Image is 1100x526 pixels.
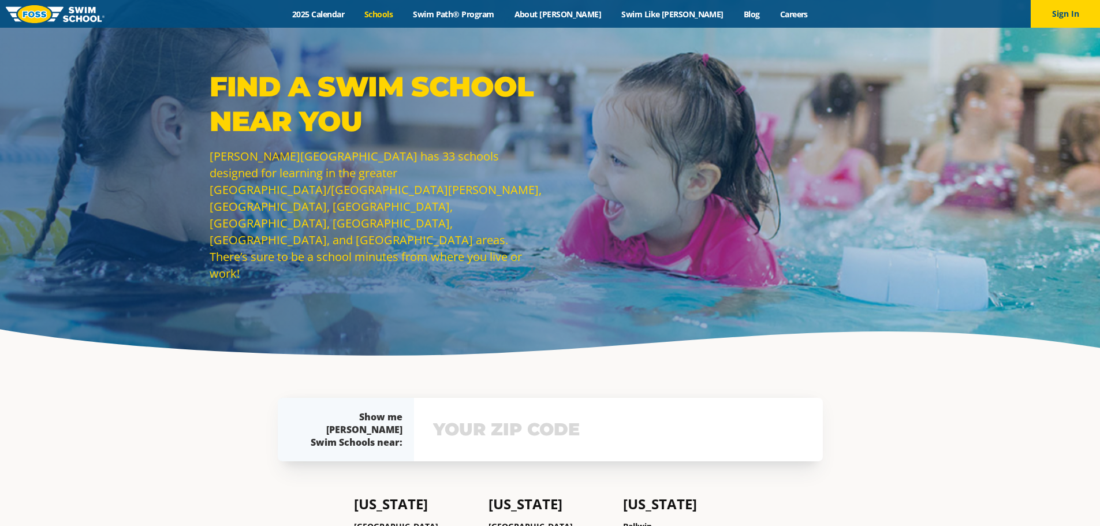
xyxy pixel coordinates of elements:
[282,9,355,20] a: 2025 Calendar
[504,9,611,20] a: About [PERSON_NAME]
[733,9,770,20] a: Blog
[210,148,545,282] p: [PERSON_NAME][GEOGRAPHIC_DATA] has 33 schools designed for learning in the greater [GEOGRAPHIC_DA...
[355,9,403,20] a: Schools
[301,411,402,449] div: Show me [PERSON_NAME] Swim Schools near:
[623,496,746,512] h4: [US_STATE]
[6,5,105,23] img: FOSS Swim School Logo
[403,9,504,20] a: Swim Path® Program
[354,496,477,512] h4: [US_STATE]
[770,9,818,20] a: Careers
[611,9,734,20] a: Swim Like [PERSON_NAME]
[489,496,611,512] h4: [US_STATE]
[430,413,807,446] input: YOUR ZIP CODE
[210,69,545,139] p: Find a Swim School Near You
